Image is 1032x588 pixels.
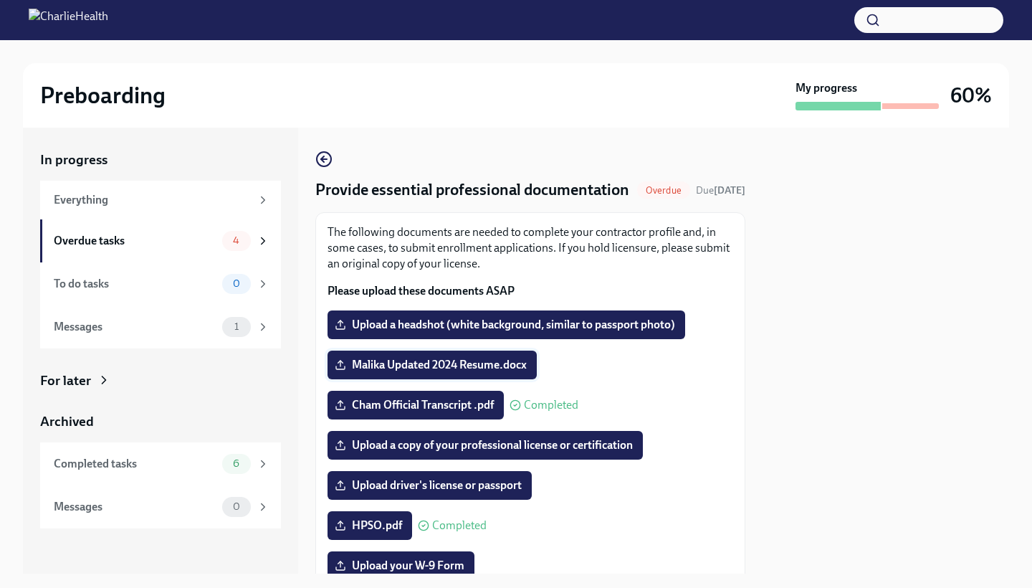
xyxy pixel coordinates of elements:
[40,262,281,305] a: To do tasks0
[696,184,745,197] span: August 24th, 2025 09:00
[328,351,537,379] label: Malika Updated 2024 Resume.docx
[328,224,733,272] p: The following documents are needed to complete your contractor profile and, in some cases, to sub...
[328,391,504,419] label: Cham Official Transcript .pdf
[524,399,578,411] span: Completed
[54,456,216,472] div: Completed tasks
[338,478,522,493] span: Upload driver's license or passport
[54,233,216,249] div: Overdue tasks
[224,278,249,289] span: 0
[328,471,532,500] label: Upload driver's license or passport
[54,276,216,292] div: To do tasks
[54,319,216,335] div: Messages
[795,80,857,96] strong: My progress
[40,219,281,262] a: Overdue tasks4
[40,181,281,219] a: Everything
[224,235,248,246] span: 4
[328,310,685,339] label: Upload a headshot (white background, similar to passport photo)
[40,412,281,431] a: Archived
[40,81,166,110] h2: Preboarding
[338,518,402,533] span: HPSO.pdf
[696,184,745,196] span: Due
[637,185,690,196] span: Overdue
[338,438,633,452] span: Upload a copy of your professional license or certification
[40,442,281,485] a: Completed tasks6
[432,520,487,531] span: Completed
[714,184,745,196] strong: [DATE]
[226,321,247,332] span: 1
[54,192,251,208] div: Everything
[40,151,281,169] a: In progress
[338,559,464,573] span: Upload your W-9 Form
[950,82,992,108] h3: 60%
[224,458,248,469] span: 6
[338,358,527,372] span: Malika Updated 2024 Resume.docx
[338,398,494,412] span: Cham Official Transcript .pdf
[40,485,281,528] a: Messages0
[328,284,515,298] strong: Please upload these documents ASAP
[315,179,629,201] h4: Provide essential professional documentation
[328,511,412,540] label: HPSO.pdf
[40,371,281,390] a: For later
[54,499,216,515] div: Messages
[328,431,643,460] label: Upload a copy of your professional license or certification
[29,9,108,32] img: CharlieHealth
[328,551,474,580] label: Upload your W-9 Form
[224,501,249,512] span: 0
[338,318,675,332] span: Upload a headshot (white background, similar to passport photo)
[40,371,91,390] div: For later
[40,305,281,348] a: Messages1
